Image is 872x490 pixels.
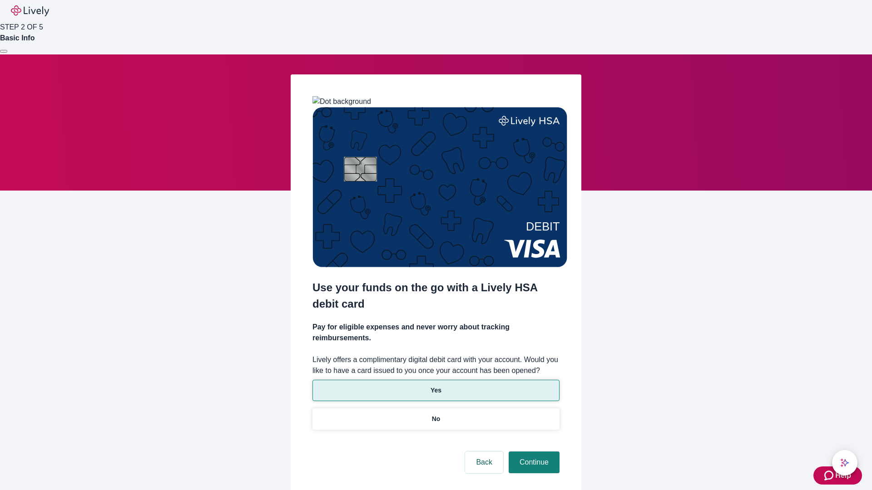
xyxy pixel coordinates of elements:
[509,451,560,473] button: Continue
[431,386,441,395] p: Yes
[465,451,503,473] button: Back
[11,5,49,16] img: Lively
[840,458,849,467] svg: Lively AI Assistant
[832,450,857,475] button: chat
[824,470,835,481] svg: Zendesk support icon
[312,408,560,430] button: No
[835,470,851,481] span: Help
[312,322,560,343] h4: Pay for eligible expenses and never worry about tracking reimbursements.
[312,279,560,312] h2: Use your funds on the go with a Lively HSA debit card
[312,354,560,376] label: Lively offers a complimentary digital debit card with your account. Would you like to have a card...
[312,380,560,401] button: Yes
[432,414,441,424] p: No
[312,107,567,267] img: Debit card
[312,96,371,107] img: Dot background
[813,466,862,485] button: Zendesk support iconHelp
